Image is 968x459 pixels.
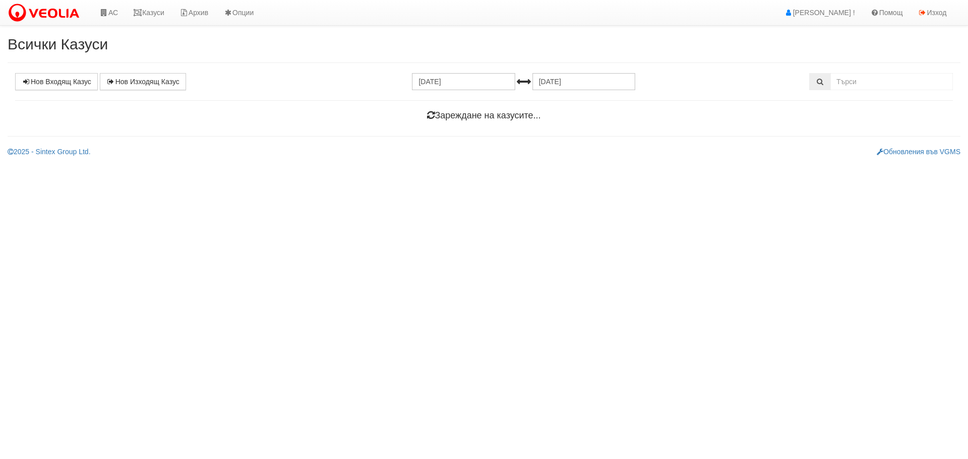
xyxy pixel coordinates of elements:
h2: Всички Казуси [8,36,960,52]
a: Нов Изходящ Казус [100,73,186,90]
input: Търсене по Идентификатор, Бл/Вх/Ап, Тип, Описание, Моб. Номер, Имейл, Файл, Коментар, [830,73,953,90]
img: VeoliaLogo.png [8,3,84,24]
a: 2025 - Sintex Group Ltd. [8,148,91,156]
h4: Зареждане на казусите... [15,111,953,121]
a: Обновления във VGMS [877,148,960,156]
a: Нов Входящ Казус [15,73,98,90]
